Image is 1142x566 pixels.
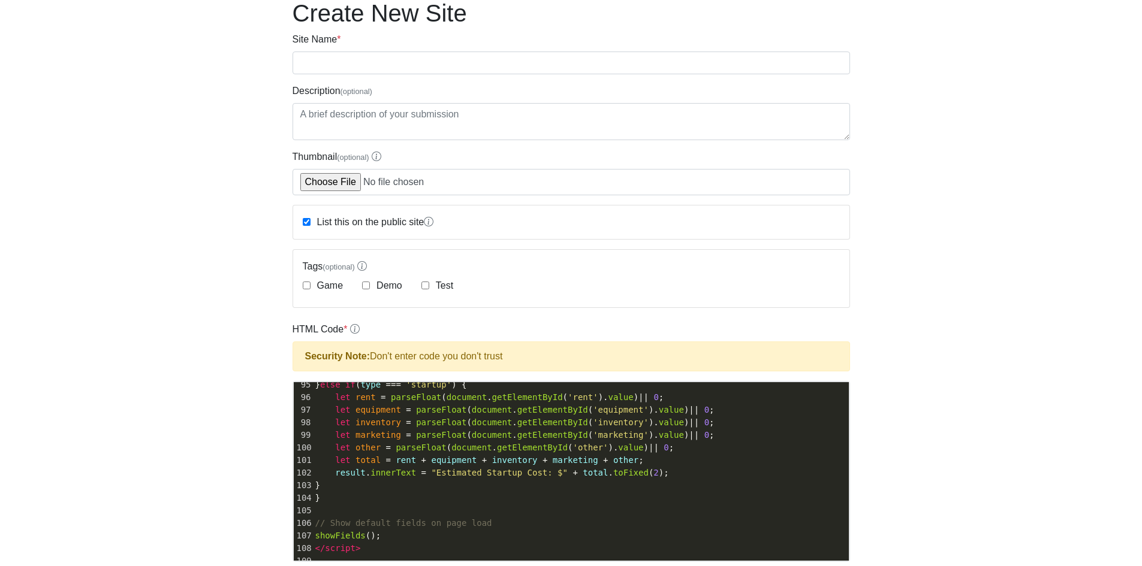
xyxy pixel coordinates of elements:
span: 'startup' [406,380,451,389]
span: other [355,443,381,452]
span: inventory [492,455,538,465]
label: HTML Code [293,322,360,337]
span: marketing [355,430,401,440]
span: } [315,480,321,490]
span: showFields [315,531,366,540]
label: Tags [303,259,840,274]
span: || [689,405,699,414]
span: + [572,468,577,477]
span: . . ( ); [315,468,669,477]
span: (); [315,531,381,540]
span: else [320,380,341,389]
div: 107 [294,529,313,542]
span: getElementById [517,417,588,427]
span: parseFloat [416,417,466,427]
label: Site Name [293,32,341,47]
div: Don't enter code you don't trust [293,341,850,371]
span: value [659,405,684,414]
span: 0 [704,430,709,440]
span: value [659,430,684,440]
span: 2 [653,468,658,477]
span: marketing [553,455,598,465]
span: (optional) [337,153,369,162]
span: ( . ( ). ) ; [315,443,674,452]
span: = [406,405,411,414]
span: + [482,455,487,465]
span: 'marketing' [593,430,649,440]
span: = [406,417,411,427]
span: innerText [370,468,416,477]
span: + [543,455,547,465]
span: 'inventory' [593,417,649,427]
span: "Estimated Startup Cost: $" [431,468,568,477]
span: = [406,430,411,440]
span: let [335,430,350,440]
span: document [447,392,487,402]
div: 103 [294,479,313,492]
span: || [689,430,699,440]
div: 105 [294,504,313,517]
span: script [325,543,355,553]
span: getElementById [517,405,588,414]
span: (optional) [341,87,372,96]
div: 101 [294,454,313,467]
span: document [472,417,512,427]
span: 0 [664,443,668,452]
div: 97 [294,404,313,416]
div: 100 [294,441,313,454]
span: value [608,392,633,402]
span: other [613,455,638,465]
label: Test [433,279,453,293]
span: parseFloat [416,405,466,414]
span: parseFloat [396,443,446,452]
span: type [360,380,381,389]
strong: Security Note: [305,351,370,361]
span: 'rent' [568,392,598,402]
div: 96 [294,391,313,404]
span: rent [396,455,416,465]
label: Demo [374,279,402,293]
span: ( . ( ). ) ; [315,405,715,414]
span: let [335,455,350,465]
span: 0 [704,417,709,427]
span: equipment [355,405,401,414]
label: Thumbnail [293,150,382,164]
span: parseFloat [416,430,466,440]
span: let [335,405,350,414]
label: List this on the public site [315,215,434,229]
span: document [472,405,512,414]
span: getElementById [492,392,563,402]
span: = [386,455,391,465]
div: 99 [294,429,313,441]
label: Game [315,279,343,293]
span: = [386,443,391,452]
span: // Show default fields on page load [315,518,492,528]
span: || [638,392,649,402]
span: } [315,493,321,503]
span: } ( ) { [315,380,467,389]
span: getElementById [517,430,588,440]
span: parseFloat [391,392,441,402]
span: </ [315,543,326,553]
span: value [659,417,684,427]
span: + [603,455,608,465]
span: ( . ( ). ) ; [315,392,664,402]
div: 108 [294,542,313,555]
span: || [689,417,699,427]
div: 102 [294,467,313,479]
span: === [386,380,401,389]
span: 'other' [572,443,608,452]
span: equipment [431,455,477,465]
span: = [421,468,426,477]
span: ( . ( ). ) ; [315,430,715,440]
span: 'equipment' [593,405,649,414]
span: toFixed [613,468,649,477]
span: 0 [704,405,709,414]
span: + [421,455,426,465]
span: if [345,380,355,389]
span: 0 [653,392,658,402]
span: > [355,543,360,553]
span: document [472,430,512,440]
span: let [335,443,350,452]
div: 98 [294,416,313,429]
